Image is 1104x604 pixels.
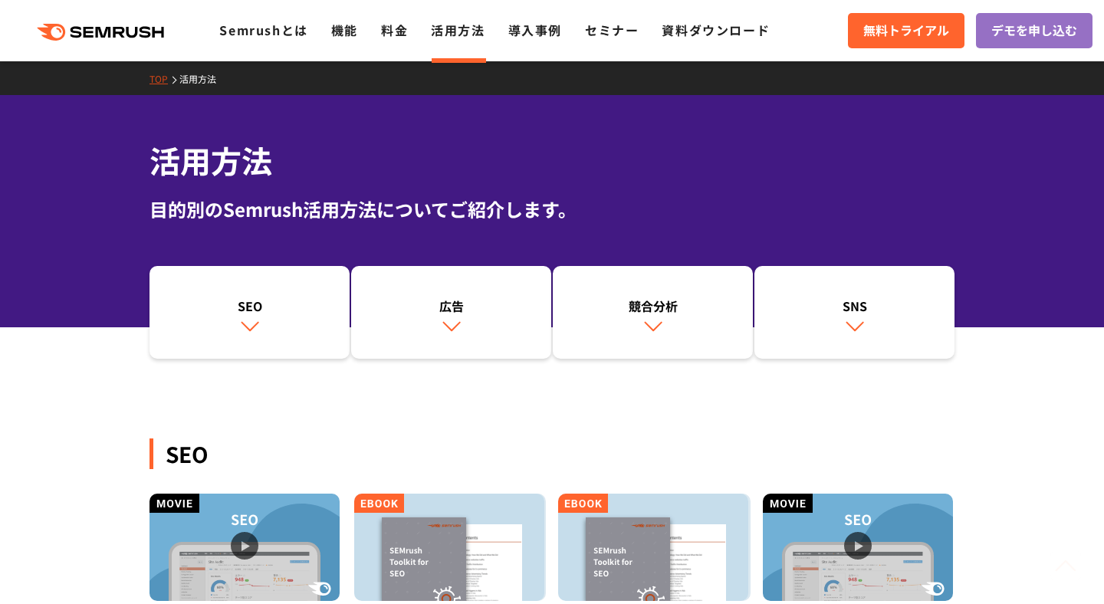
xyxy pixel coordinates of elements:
a: 無料トライアル [848,13,964,48]
div: SEO [149,438,955,469]
a: 活用方法 [179,72,228,85]
a: 機能 [331,21,358,39]
a: 導入事例 [508,21,562,39]
span: 無料トライアル [863,21,949,41]
a: SEO [149,266,350,359]
a: Semrushとは [219,21,307,39]
a: TOP [149,72,179,85]
span: デモを申し込む [991,21,1077,41]
div: SEO [157,297,342,315]
a: デモを申し込む [976,13,1092,48]
div: 広告 [359,297,544,315]
a: 活用方法 [431,21,485,39]
a: 資料ダウンロード [662,21,770,39]
a: 広告 [351,266,551,359]
h1: 活用方法 [149,138,955,183]
div: 目的別のSemrush活用方法についてご紹介します。 [149,195,955,223]
div: 競合分析 [560,297,745,315]
a: SNS [754,266,955,359]
a: セミナー [585,21,639,39]
a: 料金 [381,21,408,39]
div: SNS [762,297,947,315]
a: 競合分析 [553,266,753,359]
